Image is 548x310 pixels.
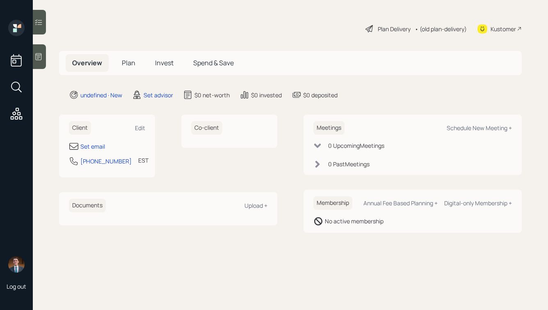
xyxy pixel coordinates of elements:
[69,121,91,135] h6: Client
[444,199,512,207] div: Digital-only Membership +
[328,160,370,168] div: 0 Past Meeting s
[325,217,384,225] div: No active membership
[135,124,145,132] div: Edit
[194,91,230,99] div: $0 net-worth
[193,58,234,67] span: Spend & Save
[69,199,106,212] h6: Documents
[80,91,122,99] div: undefined · New
[138,156,148,165] div: EST
[313,196,352,210] h6: Membership
[328,141,384,150] div: 0 Upcoming Meeting s
[447,124,512,132] div: Schedule New Meeting +
[7,282,26,290] div: Log out
[122,58,135,67] span: Plan
[491,25,516,33] div: Kustomer
[80,142,105,151] div: Set email
[144,91,173,99] div: Set advisor
[378,25,411,33] div: Plan Delivery
[313,121,345,135] h6: Meetings
[363,199,438,207] div: Annual Fee Based Planning +
[72,58,102,67] span: Overview
[244,202,267,209] div: Upload +
[8,256,25,273] img: hunter_neumayer.jpg
[251,91,282,99] div: $0 invested
[303,91,338,99] div: $0 deposited
[80,157,132,165] div: [PHONE_NUMBER]
[155,58,174,67] span: Invest
[415,25,467,33] div: • (old plan-delivery)
[191,121,222,135] h6: Co-client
